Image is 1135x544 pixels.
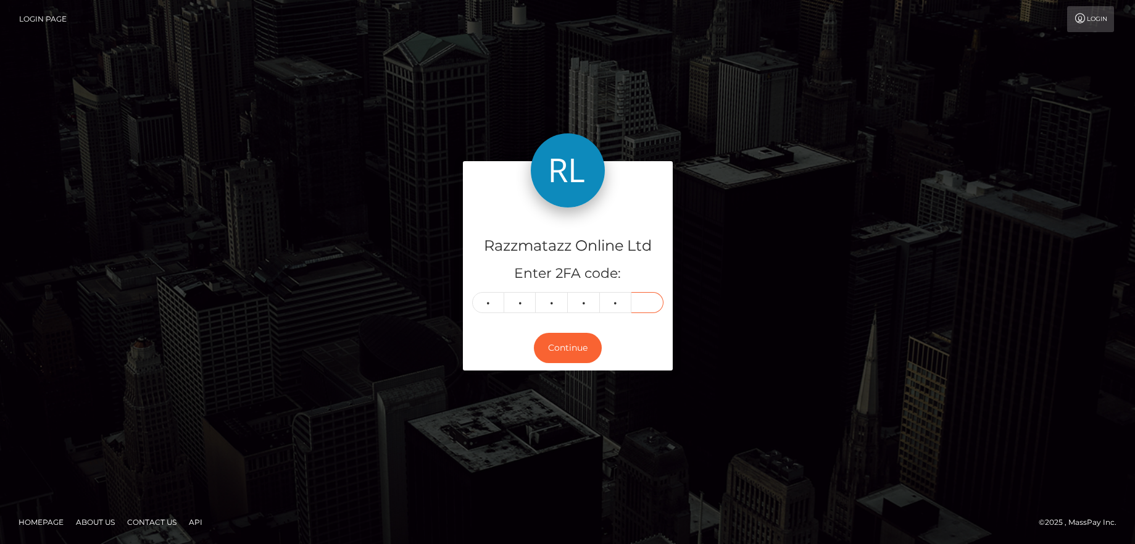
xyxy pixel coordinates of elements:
[472,264,663,283] h5: Enter 2FA code:
[1039,516,1126,529] div: © 2025 , MassPay Inc.
[71,513,120,532] a: About Us
[122,513,181,532] a: Contact Us
[1067,6,1114,32] a: Login
[531,133,605,207] img: Razzmatazz Online Ltd
[14,513,69,532] a: Homepage
[534,333,602,363] button: Continue
[184,513,207,532] a: API
[19,6,67,32] a: Login Page
[472,235,663,257] h4: Razzmatazz Online Ltd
